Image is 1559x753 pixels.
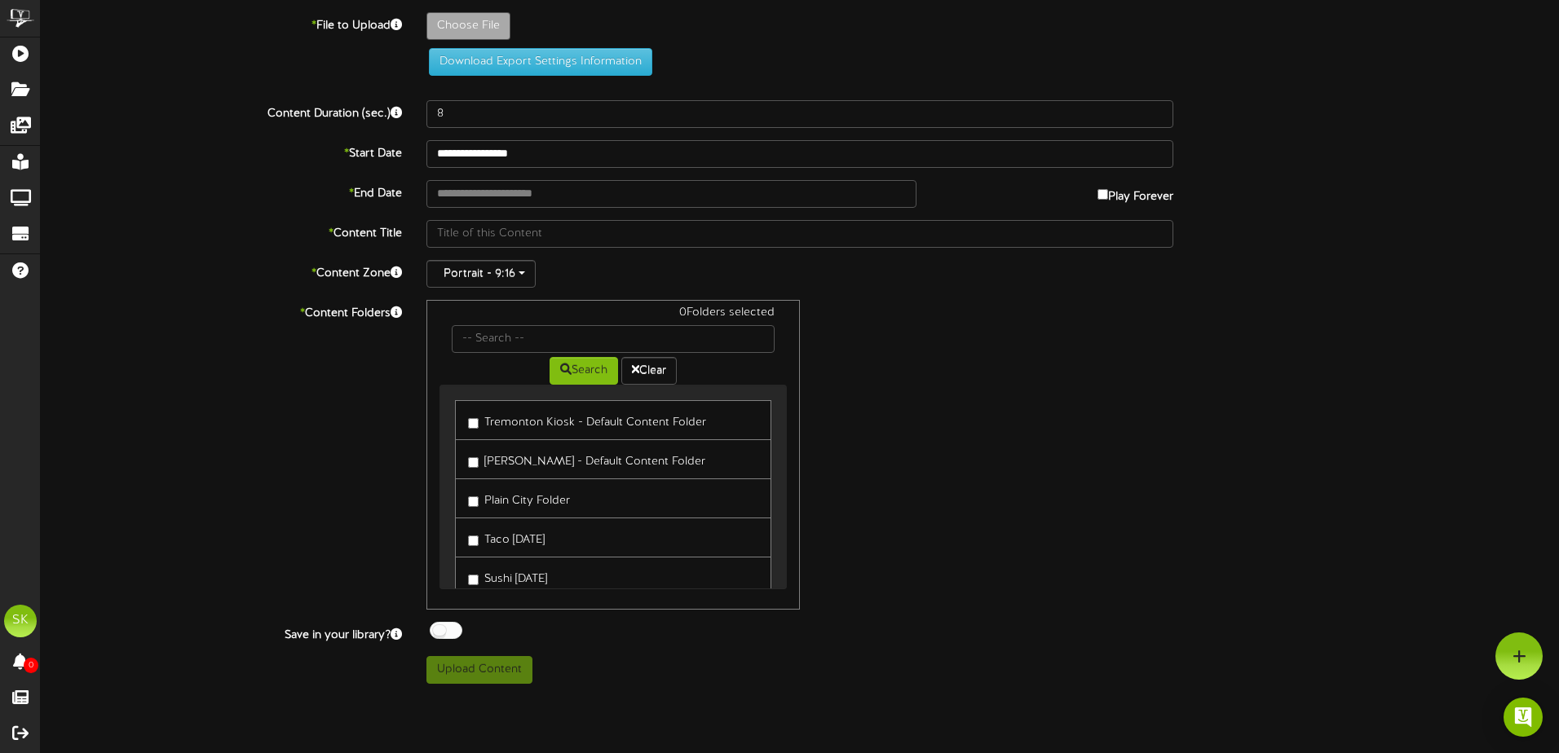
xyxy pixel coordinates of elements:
[4,605,37,637] div: SK
[421,55,652,68] a: Download Export Settings Information
[550,357,618,385] button: Search
[468,526,545,548] label: Taco [DATE]
[468,418,479,429] input: Tremonton Kiosk - Default Content Folder
[29,220,414,242] label: Content Title
[468,566,547,588] label: Sushi [DATE]
[1097,180,1173,205] label: Play Forever
[468,575,479,585] input: Sushi [DATE]
[621,357,677,385] button: Clear
[439,305,787,325] div: 0 Folders selected
[29,180,414,202] label: End Date
[29,260,414,282] label: Content Zone
[452,325,775,353] input: -- Search --
[468,487,570,509] label: Plain City Folder
[29,100,414,122] label: Content Duration (sec.)
[24,658,38,673] span: 0
[1097,189,1108,200] input: Play Forever
[468,496,479,507] input: Plain City Folder
[468,448,705,470] label: [PERSON_NAME] - Default Content Folder
[468,457,479,468] input: [PERSON_NAME] - Default Content Folder
[429,48,652,76] button: Download Export Settings Information
[29,12,414,34] label: File to Upload
[426,656,532,684] button: Upload Content
[468,535,479,546] input: Taco [DATE]
[1504,698,1543,737] div: Open Intercom Messenger
[426,220,1173,248] input: Title of this Content
[468,409,706,431] label: Tremonton Kiosk - Default Content Folder
[29,300,414,322] label: Content Folders
[29,140,414,162] label: Start Date
[29,622,414,644] label: Save in your library?
[426,260,536,288] button: Portrait - 9:16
